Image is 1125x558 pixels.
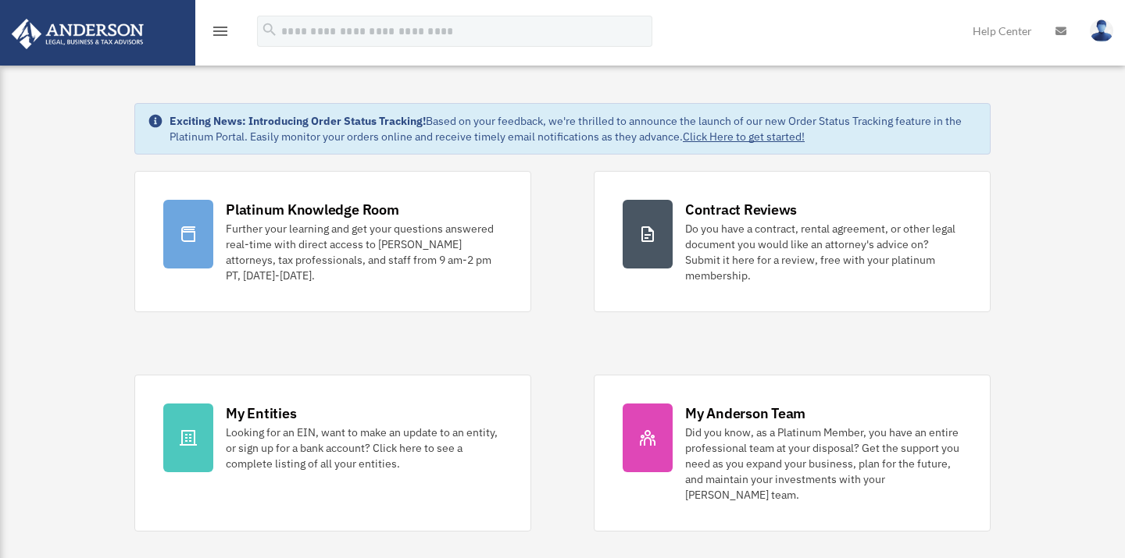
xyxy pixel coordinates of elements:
a: My Entities Looking for an EIN, want to make an update to an entity, or sign up for a bank accoun... [134,375,531,531]
div: Based on your feedback, we're thrilled to announce the launch of our new Order Status Tracking fe... [170,113,977,144]
a: My Anderson Team Did you know, as a Platinum Member, you have an entire professional team at your... [594,375,991,531]
strong: Exciting News: Introducing Order Status Tracking! [170,114,426,128]
div: Contract Reviews [685,200,797,219]
a: Click Here to get started! [683,130,805,144]
a: Contract Reviews Do you have a contract, rental agreement, or other legal document you would like... [594,171,991,312]
i: search [261,21,278,38]
div: Looking for an EIN, want to make an update to an entity, or sign up for a bank account? Click her... [226,425,502,471]
div: Further your learning and get your questions answered real-time with direct access to [PERSON_NAM... [226,221,502,283]
a: menu [211,27,230,41]
div: Do you have a contract, rental agreement, or other legal document you would like an attorney's ad... [685,221,962,283]
div: My Entities [226,403,296,423]
div: Platinum Knowledge Room [226,200,399,219]
a: Platinum Knowledge Room Further your learning and get your questions answered real-time with dire... [134,171,531,312]
i: menu [211,22,230,41]
div: Did you know, as a Platinum Member, you have an entire professional team at your disposal? Get th... [685,425,962,503]
img: User Pic [1090,20,1113,42]
img: Anderson Advisors Platinum Portal [7,19,148,49]
div: My Anderson Team [685,403,805,423]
